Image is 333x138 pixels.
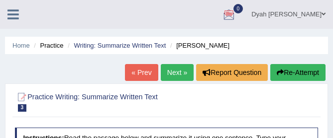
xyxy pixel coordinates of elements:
a: Writing: Summarize Written Text [74,42,166,49]
a: Home [12,42,30,49]
a: « Prev [125,64,158,81]
li: [PERSON_NAME] [168,41,229,50]
h2: Practice Writing: Summarize Written Text [15,91,203,112]
button: Re-Attempt [270,64,326,81]
li: Practice [31,41,63,50]
span: 0 [233,4,243,13]
span: 3 [18,104,27,112]
a: Next » [161,64,194,81]
button: Report Question [196,64,268,81]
